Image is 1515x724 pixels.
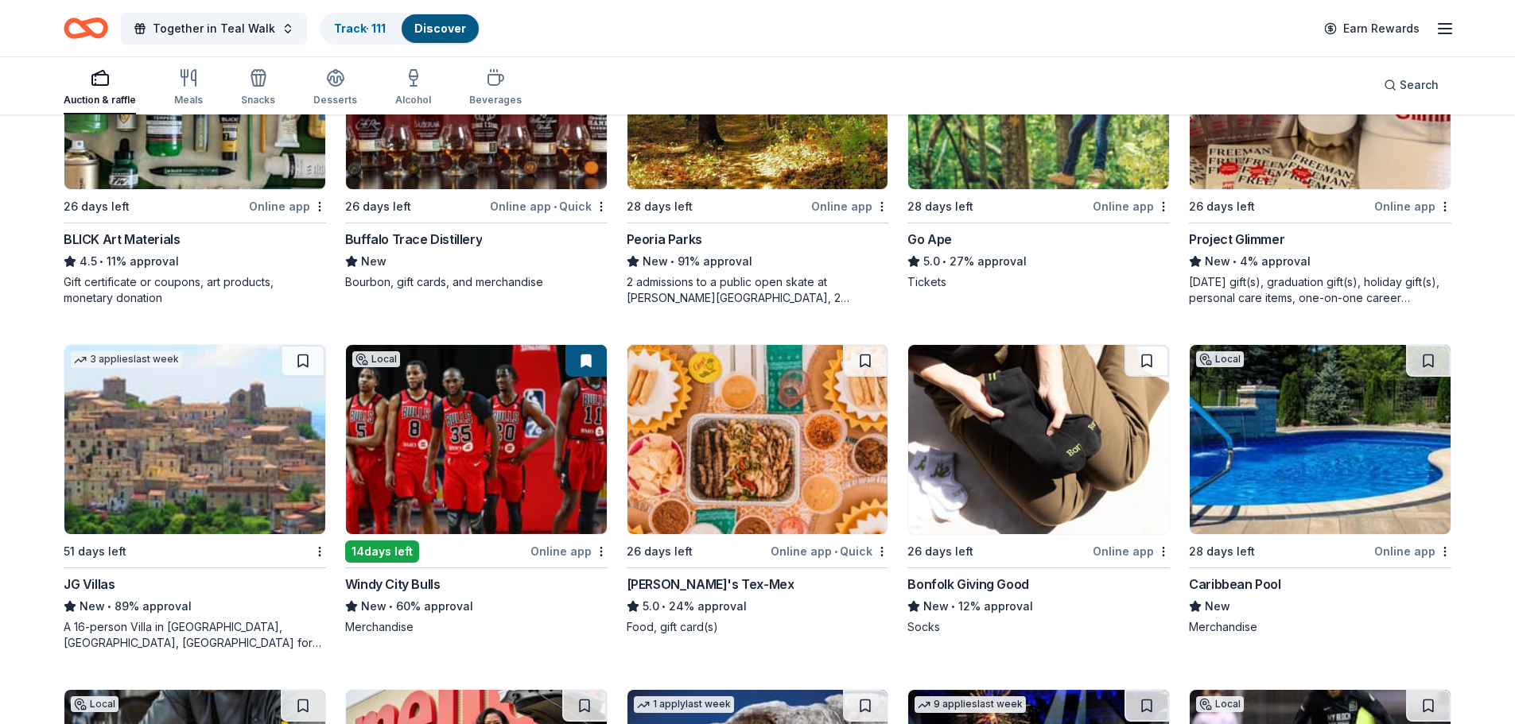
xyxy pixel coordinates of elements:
span: Search [1400,75,1439,95]
button: Beverages [469,62,522,114]
img: Image for Bonfolk Giving Good [908,345,1169,534]
div: A 16-person Villa in [GEOGRAPHIC_DATA], [GEOGRAPHIC_DATA], [GEOGRAPHIC_DATA] for 7days/6nights (R... [64,619,326,651]
div: BLICK Art Materials [64,230,180,249]
div: 3 applies last week [71,351,182,368]
a: Image for JG Villas3 applieslast week51 days leftJG VillasNew•89% approvalA 16-person Villa in [G... [64,344,326,651]
button: Track· 111Discover [320,13,480,45]
div: Gift certificate or coupons, art products, monetary donation [64,274,326,306]
div: Buffalo Trace Distillery [345,230,482,249]
div: 1 apply last week [634,696,734,713]
span: • [834,545,837,558]
div: 9 applies last week [915,696,1026,713]
span: New [1205,252,1230,271]
a: Image for Windy City BullsLocal14days leftOnline appWindy City BullsNew•60% approvalMerchandise [345,344,608,635]
div: Online app [1374,541,1451,561]
div: Bourbon, gift cards, and merchandise [345,274,608,290]
div: 28 days left [627,197,693,216]
div: 60% approval [345,597,608,616]
div: Caribbean Pool [1189,575,1280,594]
span: New [1205,597,1230,616]
button: Alcohol [395,62,431,114]
div: Online app [1093,541,1170,561]
div: [PERSON_NAME]'s Tex-Mex [627,575,794,594]
a: Discover [414,21,466,35]
span: • [670,255,674,268]
span: New [361,597,387,616]
div: Peoria Parks [627,230,702,249]
span: • [554,200,557,213]
div: Meals [174,94,203,106]
div: Merchandise [345,619,608,635]
div: 26 days left [627,542,693,561]
div: Windy City Bulls [345,575,441,594]
div: 26 days left [345,197,411,216]
div: Desserts [313,94,357,106]
span: • [943,255,947,268]
div: Online app [811,196,888,216]
span: New [923,597,949,616]
button: Auction & raffle [64,62,136,114]
span: Together in Teal Walk [153,19,275,38]
span: 5.0 [923,252,940,271]
div: 14 days left [345,540,419,563]
div: 26 days left [64,197,130,216]
div: Snacks [241,94,275,106]
button: Search [1371,69,1451,101]
span: • [99,255,103,268]
div: Local [71,696,118,712]
div: Online app Quick [490,196,608,216]
button: Snacks [241,62,275,114]
span: • [662,600,666,613]
span: • [952,600,956,613]
div: JG Villas [64,575,115,594]
div: Local [352,351,400,367]
span: New [643,252,668,271]
a: Image for Caribbean PoolLocal28 days leftOnline appCaribbean PoolNewMerchandise [1189,344,1451,635]
div: Go Ape [907,230,952,249]
div: Online app [249,196,326,216]
div: 2 admissions to a public open skate at [PERSON_NAME][GEOGRAPHIC_DATA], 2 admissions to [GEOGRAPHI... [627,274,889,306]
a: Track· 111 [334,21,386,35]
a: Home [64,10,108,47]
div: 11% approval [64,252,326,271]
span: 4.5 [80,252,97,271]
a: Earn Rewards [1315,14,1429,43]
span: New [80,597,105,616]
div: Project Glimmer [1189,230,1284,249]
span: • [107,600,111,613]
div: Auction & raffle [64,94,136,106]
button: Meals [174,62,203,114]
a: Image for Chuy's Tex-Mex26 days leftOnline app•Quick[PERSON_NAME]'s Tex-Mex5.0•24% approvalFood, ... [627,344,889,635]
div: Merchandise [1189,619,1451,635]
div: Food, gift card(s) [627,619,889,635]
button: Together in Teal Walk [121,13,307,45]
div: Online app Quick [771,541,888,561]
div: 51 days left [64,542,126,561]
span: • [389,600,393,613]
div: 89% approval [64,597,326,616]
div: Socks [907,619,1170,635]
div: Local [1196,696,1244,712]
span: New [361,252,387,271]
img: Image for JG Villas [64,345,325,534]
div: Tickets [907,274,1170,290]
span: • [1233,255,1237,268]
div: 24% approval [627,597,889,616]
div: Online app [1093,196,1170,216]
div: 4% approval [1189,252,1451,271]
div: 28 days left [907,197,973,216]
div: 27% approval [907,252,1170,271]
div: 26 days left [1189,197,1255,216]
div: 26 days left [907,542,973,561]
div: 28 days left [1189,542,1255,561]
div: Online app [1374,196,1451,216]
div: Beverages [469,94,522,106]
button: Desserts [313,62,357,114]
div: [DATE] gift(s), graduation gift(s), holiday gift(s), personal care items, one-on-one career coach... [1189,274,1451,306]
div: 91% approval [627,252,889,271]
div: Local [1196,351,1244,367]
div: Alcohol [395,94,431,106]
span: 5.0 [643,597,659,616]
div: Bonfolk Giving Good [907,575,1028,594]
img: Image for Windy City Bulls [346,345,607,534]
